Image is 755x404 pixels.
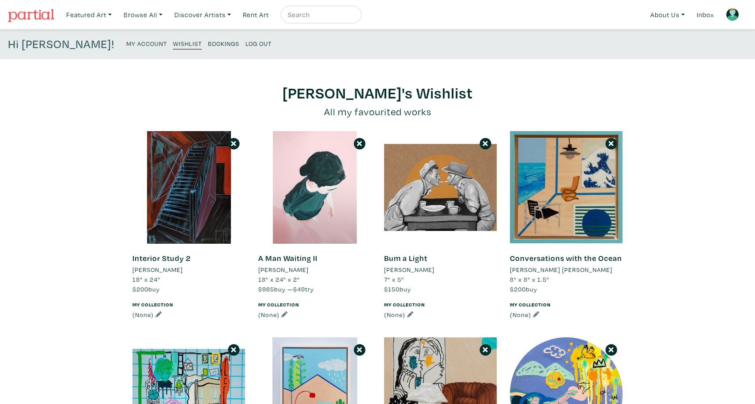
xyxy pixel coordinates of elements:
li: [PERSON_NAME] [PERSON_NAME] [510,265,612,275]
a: A Man Waiting II [258,253,317,263]
small: My Account [126,39,167,48]
h6: My Collection [384,302,497,308]
h6: My Collection [132,302,245,308]
span: $200 [132,285,148,293]
h6: My Collection [258,302,371,308]
li: [PERSON_NAME] [384,265,434,275]
img: avatar.png [726,8,739,21]
span: (None) [510,310,531,319]
a: Rent Art [239,6,273,24]
a: [PERSON_NAME] [PERSON_NAME] [510,265,623,275]
span: buy [132,285,160,293]
a: [PERSON_NAME] [384,265,497,275]
a: Interior Study 2 [132,253,191,263]
li: [PERSON_NAME] [132,265,183,275]
a: Wishlist [173,37,202,49]
a: Discover Artists [170,6,235,24]
span: $150 [384,285,400,293]
a: Bum a Light [384,253,427,263]
a: [PERSON_NAME] [258,265,371,275]
h2: [PERSON_NAME]'s Wishlist [132,83,623,102]
p: All my favourited works [132,104,623,119]
span: (None) [258,310,279,319]
a: Inbox [693,6,718,24]
small: Log Out [245,39,272,48]
a: [PERSON_NAME] [132,265,245,275]
a: Bookings [208,37,239,49]
a: Log Out [245,37,272,49]
a: Browse All [120,6,166,24]
span: buy [510,285,537,293]
span: 8" x 8" x 1.5" [510,275,549,283]
span: (None) [132,310,154,319]
span: $985 [258,285,274,293]
span: $200 [510,285,526,293]
a: My Account [126,37,167,49]
h4: Hi [PERSON_NAME]! [8,37,114,51]
span: (None) [384,310,405,319]
a: Conversations with the Ocean [510,253,622,263]
small: Bookings [208,39,239,48]
span: buy [384,285,411,293]
input: Search [287,9,353,20]
span: 7" x 5" [384,275,404,283]
span: buy — try [258,285,314,293]
li: [PERSON_NAME] [258,265,309,275]
a: Featured Art [62,6,116,24]
small: Wishlist [173,39,202,48]
h6: My Collection [510,302,623,308]
span: $49 [293,285,305,293]
a: About Us [646,6,689,24]
span: 18" x 24" [132,275,160,283]
span: 18" x 24" x 2" [258,275,300,283]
